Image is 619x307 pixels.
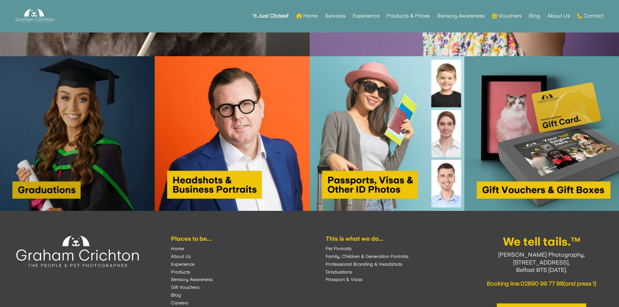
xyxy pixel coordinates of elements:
[326,262,402,267] a: Professional Branding & Headshots
[155,207,309,212] a: Headshots & Business Portraits
[171,285,200,290] a: Gift Vouchers
[310,207,464,212] a: Passport Photo Session
[171,262,195,267] a: Experience
[326,246,352,251] a: Pet Portraits
[437,3,485,29] a: Sensory Awareness
[16,7,54,25] img: Graham Crichton Photography Logo - Graham Crichton - Belfast Family & Pet Photography Studio
[521,280,563,287] a: 02890 99 77 98
[155,56,309,211] img: Headshots & Business Portraits
[577,3,603,29] a: Contact
[464,207,619,212] a: Gift Vouchers
[171,254,191,259] a: About Us
[387,3,430,29] a: Products & Prices
[326,254,408,259] a: Family, Children & Generation Portraits
[252,14,289,18] strong: ‘It Just Clicked’
[326,236,448,245] h6: This is what we do...
[296,3,318,29] a: Home
[464,56,619,211] img: Gift Vouchers
[529,3,540,29] a: Blog
[171,269,190,275] a: Products
[171,236,293,245] h6: Places to be...
[325,3,345,29] a: Services
[498,251,585,258] span: [PERSON_NAME] Photography,
[326,269,352,275] a: Graduations
[492,3,522,29] a: Vouchers
[171,292,181,298] a: Blog
[516,266,567,273] span: Belfast BT5 [DATE].
[513,259,570,266] span: [STREET_ADDRESS],
[480,236,603,251] h3: We tell tails.™
[310,56,464,211] img: Passport Photo Session
[326,277,362,282] a: Passport & Visas
[171,277,213,282] a: Sensory Awareness
[252,3,289,29] a: ‘It Just Clicked’
[547,3,570,29] a: About Us
[16,236,139,267] img: Experience the Experience
[171,246,184,251] a: Home
[353,3,380,29] a: Experience
[487,280,596,287] span: Booking line: (and press 1)
[171,300,188,305] a: Careers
